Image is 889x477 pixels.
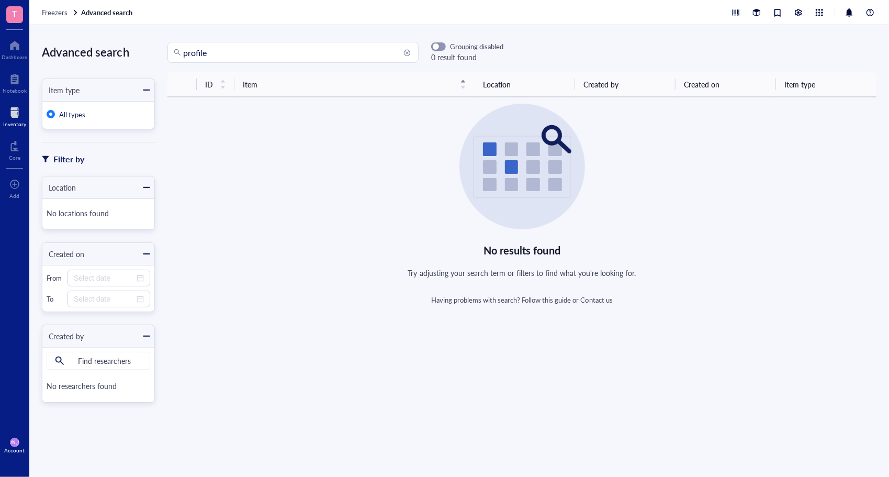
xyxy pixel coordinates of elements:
div: Grouping disabled [450,42,503,51]
th: Item [234,72,475,97]
input: Select date [74,293,134,305]
a: Contact us [581,295,613,305]
th: Location [475,72,575,97]
a: Notebook [3,71,27,94]
span: T [12,7,17,20]
span: Item [243,79,454,90]
a: Advanced search [81,8,134,17]
div: No results found [483,242,560,259]
div: Created by [42,330,84,342]
th: Item type [776,72,876,97]
div: Item type [42,84,80,96]
div: Filter by [53,152,84,166]
a: Inventory [3,104,26,127]
div: From [47,273,63,283]
th: Created by [575,72,676,97]
div: Advanced search [42,42,155,62]
div: To [47,294,63,304]
img: Empty state [459,104,585,229]
div: No locations found [47,203,150,225]
input: Select date [74,272,134,284]
span: ID [205,79,213,90]
div: Add [10,193,20,199]
a: Dashboard [2,37,28,60]
span: Freezers [42,7,67,17]
div: Account [5,447,25,453]
div: Try adjusting your search term or filters to find what you're looking for. [408,267,636,279]
div: Notebook [3,87,27,94]
div: Inventory [3,121,26,127]
div: No researchers found [47,376,150,398]
div: Core [9,154,20,161]
span: All types [59,109,85,119]
th: Created on [676,72,776,97]
div: Created on [42,248,84,260]
div: Dashboard [2,54,28,60]
div: Having problems with search? or [431,295,613,305]
div: 0 result found [431,51,503,63]
div: Location [42,182,76,193]
a: Follow this guide [522,295,571,305]
a: Freezers [42,8,79,17]
th: ID [197,72,234,97]
a: Core [9,138,20,161]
